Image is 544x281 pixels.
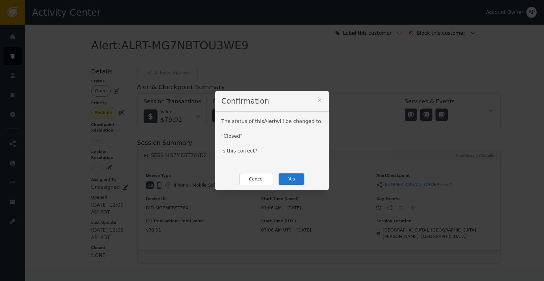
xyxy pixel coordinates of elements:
button: Yes [278,173,305,185]
span: The status of this Alert will be changed to: [221,118,323,124]
span: " Closed " [221,133,242,139]
button: Cancel [239,173,273,185]
div: Confirmation [215,91,329,112]
span: Is this correct? [221,148,257,154]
